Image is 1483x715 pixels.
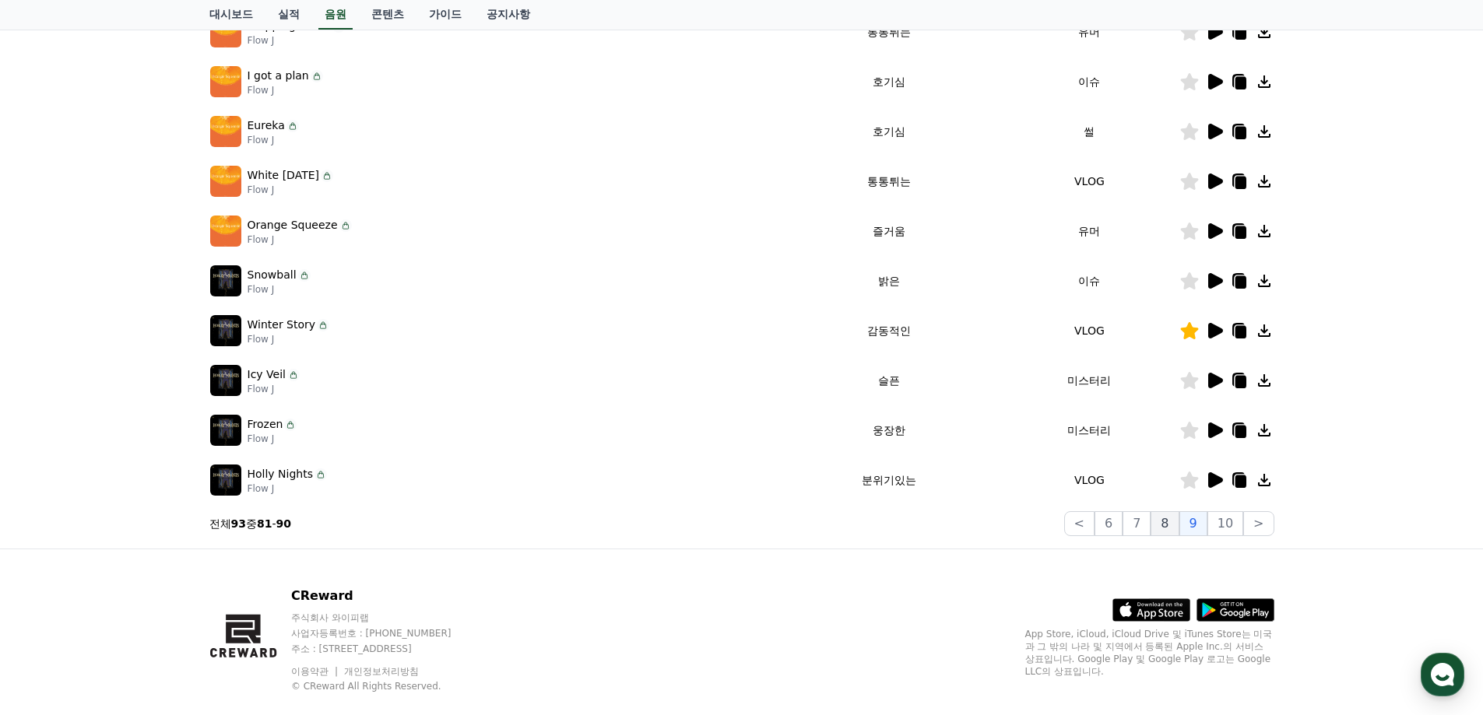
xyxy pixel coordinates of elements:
[1000,7,1179,57] td: 유머
[40,517,67,529] span: Home
[1000,156,1179,206] td: VLOG
[248,482,328,495] p: Flow J
[1064,511,1095,536] button: <
[1000,206,1179,256] td: 유머
[248,134,299,146] p: Flow J
[210,166,241,197] img: music
[248,267,297,283] p: Snowball
[1000,405,1179,455] td: 미스터리
[248,34,345,47] p: Flow J
[201,493,299,532] a: Settings
[248,84,323,96] p: Flow J
[103,493,201,532] a: Messages
[291,612,481,624] p: 주식회사 와이피랩
[276,517,291,530] strong: 90
[778,107,1000,156] td: 호기심
[291,680,481,692] p: © CReward All Rights Reserved.
[248,366,286,383] p: Icy Veil
[1000,455,1179,505] td: VLOG
[1123,511,1151,536] button: 7
[248,167,320,184] p: White [DATE]
[1179,511,1207,536] button: 9
[210,315,241,346] img: music
[248,217,338,233] p: Orange Squeeze
[778,356,1000,405] td: 슬픈
[210,116,241,147] img: music
[231,517,246,530] strong: 93
[778,306,1000,356] td: 감동적인
[257,517,272,530] strong: 81
[248,233,352,246] p: Flow J
[1000,107,1179,156] td: 썰
[778,57,1000,107] td: 호기심
[778,206,1000,256] td: 즐거움
[248,333,330,345] p: Flow J
[1000,306,1179,356] td: VLOG
[248,317,316,333] p: Winter Story
[778,256,1000,306] td: 밝은
[248,383,300,395] p: Flow J
[778,455,1000,505] td: 분위기있는
[344,666,419,677] a: 개인정보처리방침
[210,365,241,396] img: music
[291,627,481,640] p: 사업자등록번호 : [PHONE_NUMBER]
[1000,256,1179,306] td: 이슈
[291,643,481,655] p: 주소 : [STREET_ADDRESS]
[230,517,269,529] span: Settings
[248,184,334,196] p: Flow J
[248,117,285,134] p: Eureka
[210,415,241,446] img: music
[291,666,340,677] a: 이용약관
[1000,356,1179,405] td: 미스터리
[210,265,241,296] img: music
[210,16,241,47] img: music
[1151,511,1179,536] button: 8
[210,464,241,496] img: music
[210,216,241,247] img: music
[291,587,481,605] p: CReward
[248,416,283,433] p: Frozen
[248,466,314,482] p: Holly Nights
[248,283,311,296] p: Flow J
[1095,511,1123,536] button: 6
[248,68,309,84] p: I got a plan
[248,433,297,445] p: Flow J
[778,7,1000,57] td: 통통튀는
[5,493,103,532] a: Home
[1243,511,1274,536] button: >
[1025,628,1274,678] p: App Store, iCloud, iCloud Drive 및 iTunes Store는 미국과 그 밖의 나라 및 지역에서 등록된 Apple Inc.의 서비스 상표입니다. Goo...
[778,156,1000,206] td: 통통튀는
[778,405,1000,455] td: 웅장한
[1000,57,1179,107] td: 이슈
[210,66,241,97] img: music
[209,516,292,531] p: 전체 중 -
[1207,511,1243,536] button: 10
[129,517,175,530] span: Messages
